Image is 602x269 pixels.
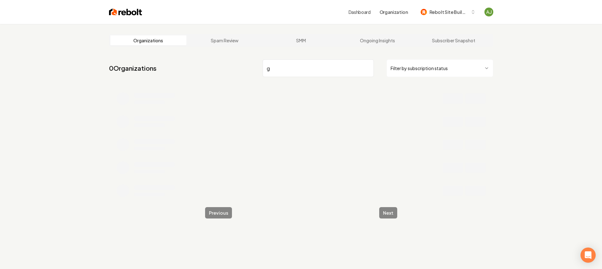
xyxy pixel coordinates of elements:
[109,64,156,73] a: 0Organizations
[429,9,468,15] span: Rebolt Site Builder
[339,35,416,45] a: Ongoing Insights
[263,35,339,45] a: SMM
[581,248,596,263] div: Open Intercom Messenger
[421,9,427,15] img: Rebolt Site Builder
[186,35,263,45] a: Spam Review
[376,6,412,18] button: Organization
[416,35,492,45] a: Subscriber Snapshot
[109,8,142,16] img: Rebolt Logo
[484,8,493,16] img: AJ Nimeh
[263,59,374,77] input: Search by name or ID
[484,8,493,16] button: Open user button
[110,35,187,45] a: Organizations
[349,9,371,15] a: Dashboard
